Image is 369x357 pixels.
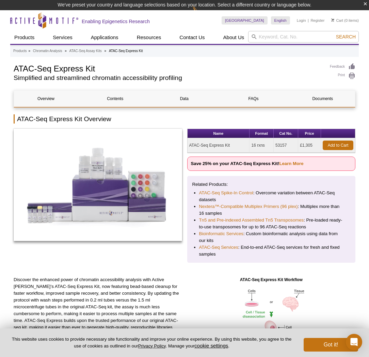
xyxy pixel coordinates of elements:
a: Contact Us [175,31,209,44]
a: FAQs [222,91,286,107]
th: Format [250,129,274,138]
strong: Save 25% on your ATAC-Seq Express Kit! [191,161,304,166]
a: Nextera™-Compatible Multiplex Primers (96 plex) [199,203,298,210]
h1: ATAC-Seq Express Kit [14,63,323,73]
a: ATAC-Seq Services [199,244,238,251]
th: Cat No. [274,129,298,138]
li: : End-to-end ATAC-Seq services for fresh and fixed samples [199,244,344,258]
li: ATAC-Seq Express Kit [109,49,143,53]
a: Chromatin Analysis [33,48,62,54]
h2: Simplified and streamlined chromatin accessibility profiling [14,75,323,81]
a: [GEOGRAPHIC_DATA] [222,16,268,25]
td: 16 rxns [250,138,274,153]
a: Learn More [279,161,303,166]
li: | [308,16,309,25]
a: Add to Cart [323,141,353,150]
li: (0 items) [331,16,359,25]
a: Bioinformatic Services [199,230,243,237]
a: Feedback [330,63,355,70]
a: About Us [219,31,248,44]
img: Change Here [192,5,210,21]
a: Documents [291,91,355,107]
div: Open Intercom Messenger [346,334,362,350]
td: ATAC-Seq Express Kit [188,138,250,153]
a: Contents [83,91,147,107]
h2: Enabling Epigenetics Research [82,18,150,25]
button: Got it! [304,338,358,352]
a: Register [310,18,324,23]
h2: ATAC-Seq Express Kit Overview [14,114,355,124]
a: Privacy Policy [138,343,166,348]
td: £1,305 [298,138,321,153]
a: Resources [133,31,165,44]
li: : Custom bioinformatic analysis using data from our kits [199,230,344,244]
a: English [271,16,290,25]
li: : Overcome variation between ATAC-Seq datasets [199,190,344,203]
img: ATAC-Seq Express Kit [14,129,182,241]
li: : Multiplex more than 16 samples [199,203,344,217]
a: ATAC-Seq Assay Kits [69,48,102,54]
li: : Pre-loaded ready-to-use transposomes for up to 96 ATAC-Seq reactions [199,217,344,230]
p: Discover the enhanced power of chromatin accessibility analysis with Active [PERSON_NAME]’s ATAC-... [14,276,182,338]
a: Login [297,18,306,23]
input: Keyword, Cat. No. [248,31,359,43]
a: Services [49,31,77,44]
li: » [105,49,107,53]
strong: ATAC-Seq Express Kit Workflow [240,277,303,282]
li: » [28,49,30,53]
a: Print [330,72,355,80]
a: ATAC-Seq Spike-In Control [199,190,253,196]
td: 53157 [274,138,298,153]
p: This website uses cookies to provide necessary site functionality and improve your online experie... [11,336,292,349]
a: Products [10,31,38,44]
li: » [65,49,67,53]
img: Your Cart [331,18,334,22]
a: Overview [14,91,78,107]
a: Products [13,48,27,54]
a: Data [152,91,216,107]
th: Price [298,129,321,138]
a: Applications [87,31,123,44]
p: Related Products: [192,181,351,188]
a: Cart [331,18,343,23]
th: Name [188,129,250,138]
button: cookie settings [194,343,228,348]
span: Search [336,34,356,39]
button: Search [334,34,358,40]
a: Tn5 and Pre-indexed Assembled Tn5 Transposomes [199,217,304,224]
